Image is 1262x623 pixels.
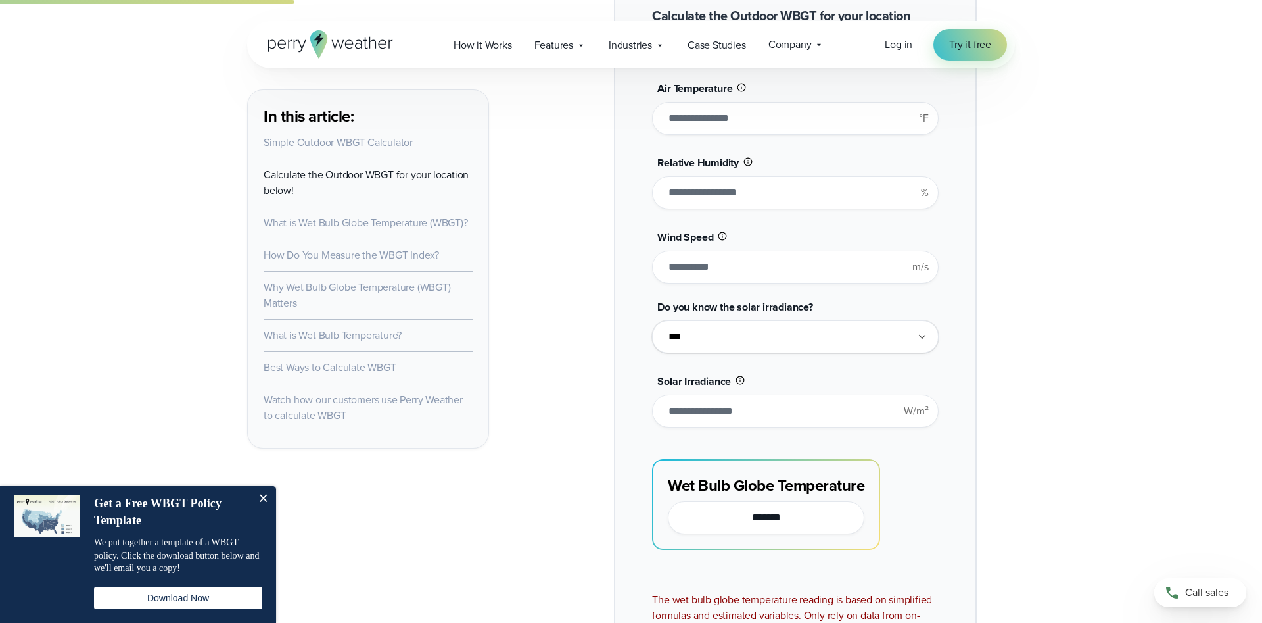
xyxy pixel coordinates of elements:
a: Calculate the Outdoor WBGT for your location below! [264,167,469,198]
span: Wind Speed [657,230,713,245]
a: Call sales [1154,578,1246,607]
h3: In this article: [264,106,473,127]
span: Air Temperature [657,81,732,96]
h2: Calculate the Outdoor WBGT for your location below! [652,7,938,45]
span: Features [534,37,573,53]
span: Solar Irradiance [657,374,731,389]
a: Try it free [933,29,1007,61]
span: How it Works [454,37,512,53]
span: Case Studies [688,37,746,53]
a: How Do You Measure the WBGT Index? [264,247,439,262]
a: What is Wet Bulb Temperature? [264,328,402,343]
a: Best Ways to Calculate WBGT [264,360,396,375]
span: Do you know the solar irradiance? [657,299,812,314]
button: Download Now [94,587,262,609]
a: Case Studies [676,32,757,59]
span: Log in [885,37,912,52]
p: We put together a template of a WBGT policy. Click the download button below and we'll email you ... [94,536,262,575]
a: Watch how our customers use Perry Weather to calculate WBGT [264,392,463,423]
span: Call sales [1185,585,1228,601]
a: What is Wet Bulb Globe Temperature (WBGT)? [264,215,468,230]
button: Close [250,486,276,512]
a: How it Works [442,32,523,59]
span: Relative Humidity [657,155,739,170]
span: Company [768,37,812,53]
a: Log in [885,37,912,53]
span: Try it free [949,37,991,53]
a: Simple Outdoor WBGT Calculator [264,135,413,150]
span: Industries [609,37,652,53]
h4: Get a Free WBGT Policy Template [94,495,248,529]
a: Why Wet Bulb Globe Temperature (WBGT) Matters [264,280,451,311]
img: dialog featured image [14,495,80,537]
